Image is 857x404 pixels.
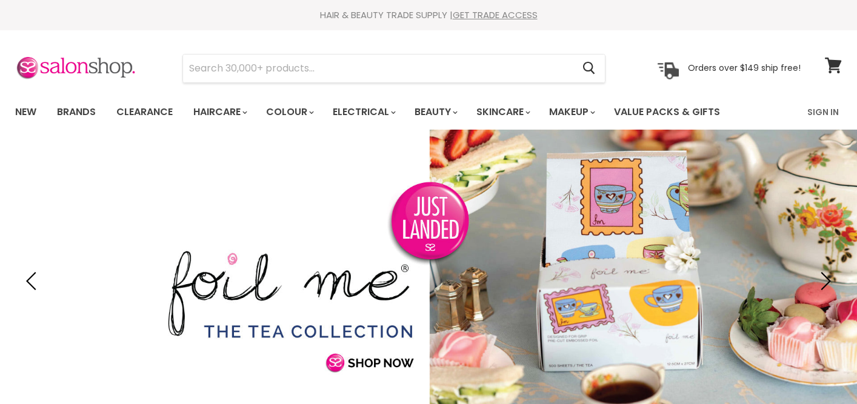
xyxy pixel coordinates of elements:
[573,55,605,82] button: Search
[467,99,538,125] a: Skincare
[107,99,182,125] a: Clearance
[183,55,573,82] input: Search
[182,54,605,83] form: Product
[257,99,321,125] a: Colour
[405,99,465,125] a: Beauty
[184,99,255,125] a: Haircare
[6,94,765,130] ul: Main menu
[605,99,729,125] a: Value Packs & Gifts
[812,269,836,293] button: Next
[796,347,845,392] iframe: Gorgias live chat messenger
[453,8,538,21] a: GET TRADE ACCESS
[21,269,45,293] button: Previous
[6,99,45,125] a: New
[800,99,846,125] a: Sign In
[540,99,602,125] a: Makeup
[324,99,403,125] a: Electrical
[48,99,105,125] a: Brands
[688,62,801,73] p: Orders over $149 ship free!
